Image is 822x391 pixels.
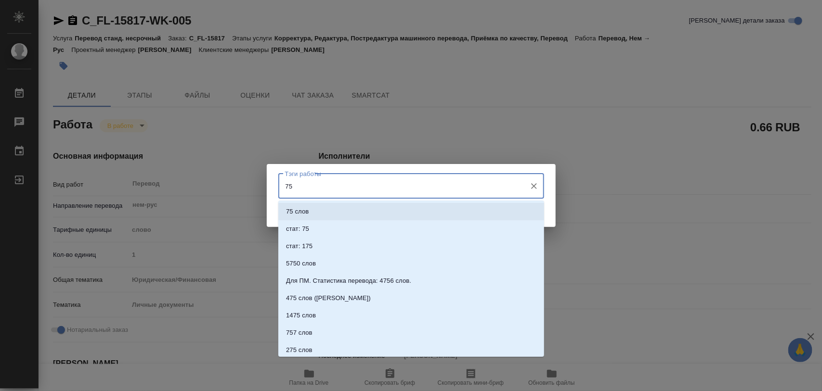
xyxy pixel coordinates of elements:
[286,311,316,320] p: 1475 слов
[286,241,313,251] p: стат: 175
[286,328,313,338] p: 757 слов
[286,224,309,234] p: стат: 75
[286,276,411,286] p: Для ПМ. Статистика перевода: 4756 слов.
[527,179,541,193] button: Очистить
[286,207,309,216] p: 75 слов
[286,345,313,355] p: 275 слов
[286,293,371,303] p: 475 слов ([PERSON_NAME])
[286,259,316,268] p: 5750 слов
